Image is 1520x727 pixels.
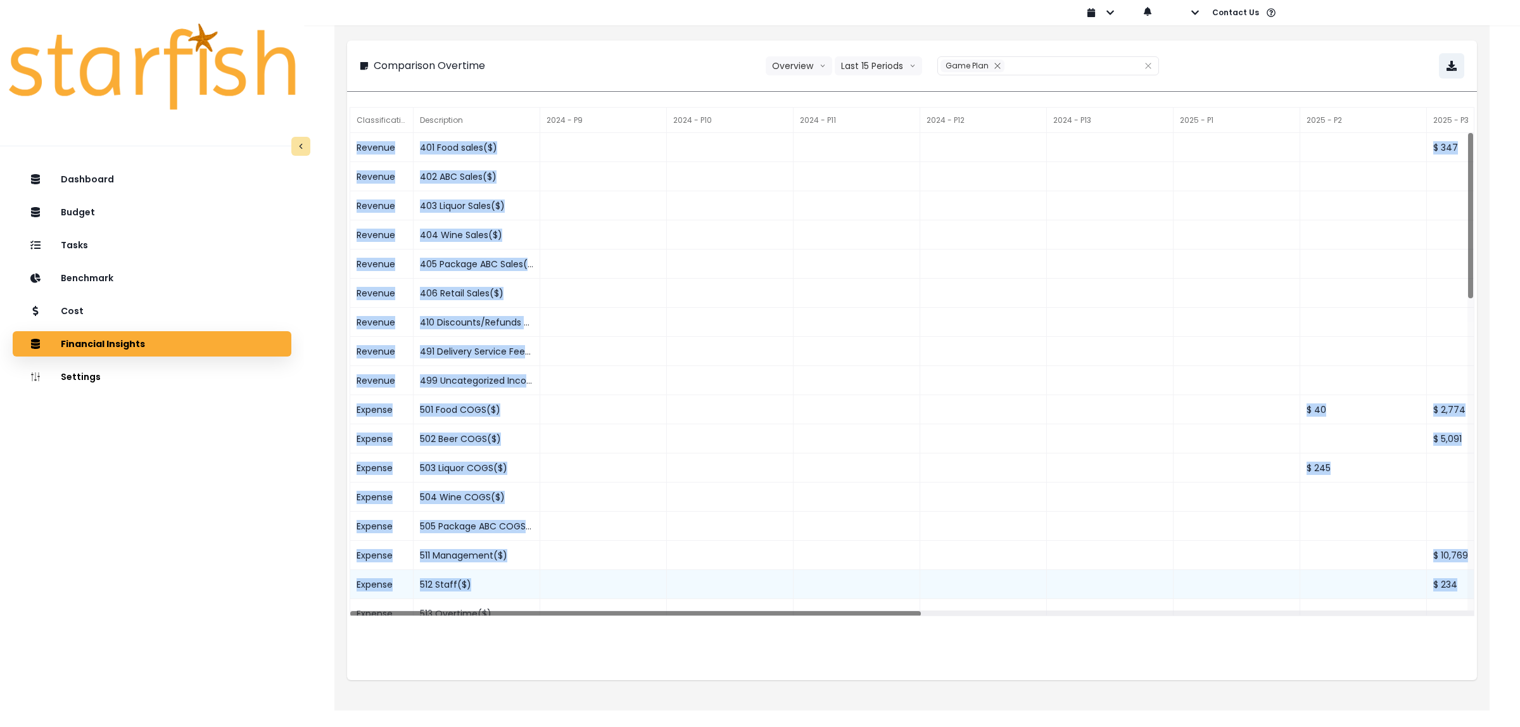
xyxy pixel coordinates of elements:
div: 2024 - P11 [794,108,920,133]
div: 410 Discounts/Refunds Given($) [414,308,540,337]
div: 401 Food sales($) [414,133,540,162]
p: Cost [61,306,84,317]
div: Expense [350,541,414,570]
div: Revenue [350,279,414,308]
div: Revenue [350,337,414,366]
div: $ 245 [1300,453,1427,483]
button: Cost [13,298,291,324]
div: 405 Package ABC Sales($) [414,250,540,279]
div: 2024 - P13 [1047,108,1174,133]
div: 2024 - P10 [667,108,794,133]
div: 499 Uncategorized Income($) [414,366,540,395]
div: 511 Management($) [414,541,540,570]
div: 505 Package ABC COGS($) [414,512,540,541]
p: Tasks [61,240,88,251]
button: Benchmark [13,265,291,291]
div: 512 Staff($) [414,570,540,599]
div: 2024 - P12 [920,108,1047,133]
svg: close [1144,62,1152,70]
div: Revenue [350,220,414,250]
button: Tasks [13,232,291,258]
div: Revenue [350,308,414,337]
div: Expense [350,599,414,628]
div: Expense [350,570,414,599]
div: $ 40 [1300,395,1427,424]
div: Classification [350,108,414,133]
svg: arrow down line [820,60,826,72]
div: 513 Overtime($) [414,599,540,628]
button: Financial Insights [13,331,291,357]
button: Dashboard [13,167,291,192]
div: Revenue [350,191,414,220]
p: Comparison Overtime [374,58,485,73]
div: 491 Delivery Service Fees($) [414,337,540,366]
div: 2024 - P9 [540,108,667,133]
button: Last 15 Periodsarrow down line [835,56,922,75]
svg: arrow down line [909,60,916,72]
div: 404 Wine Sales($) [414,220,540,250]
div: Game Plan [940,60,1004,72]
div: Expense [350,453,414,483]
div: Description [414,108,540,133]
svg: close [994,62,1001,70]
div: 406 Retail Sales($) [414,279,540,308]
button: Clear [1144,60,1152,72]
div: Expense [350,395,414,424]
button: Remove [991,60,1004,72]
div: 503 Liquor COGS($) [414,453,540,483]
p: Benchmark [61,273,113,284]
div: Expense [350,512,414,541]
div: 403 Liquor Sales($) [414,191,540,220]
button: Settings [13,364,291,389]
div: Revenue [350,162,414,191]
div: 402 ABC Sales($) [414,162,540,191]
div: Revenue [350,366,414,395]
p: Budget [61,207,95,218]
button: Overviewarrow down line [766,56,832,75]
div: Revenue [350,250,414,279]
div: 2025 - P2 [1300,108,1427,133]
div: Expense [350,483,414,512]
p: Dashboard [61,174,114,185]
div: Revenue [350,133,414,162]
div: 502 Beer COGS($) [414,424,540,453]
div: 501 Food COGS($) [414,395,540,424]
div: 2025 - P1 [1174,108,1300,133]
span: Game Plan [946,60,989,71]
button: Budget [13,199,291,225]
div: Expense [350,424,414,453]
div: 504 Wine COGS($) [414,483,540,512]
